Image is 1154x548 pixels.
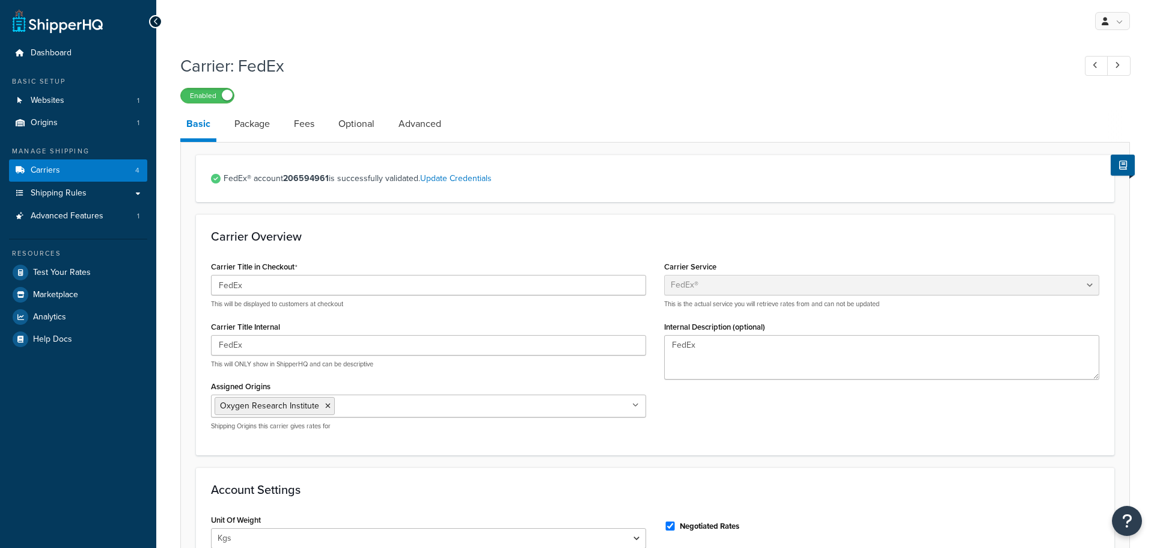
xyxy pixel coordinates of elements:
span: Help Docs [33,334,72,345]
span: Oxygen Research Institute [220,399,319,412]
label: Carrier Service [664,262,716,271]
span: Test Your Rates [33,268,91,278]
label: Internal Description (optional) [664,322,765,331]
strong: 206594961 [283,172,329,185]
span: Carriers [31,165,60,176]
h3: Account Settings [211,483,1099,496]
span: 4 [135,165,139,176]
a: Origins1 [9,112,147,134]
span: 1 [137,118,139,128]
a: Shipping Rules [9,182,147,205]
p: Shipping Origins this carrier gives rates for [211,422,646,431]
a: Analytics [9,306,147,328]
label: Carrier Title Internal [211,322,280,331]
a: Next Record [1107,56,1131,76]
h3: Carrier Overview [211,230,1099,243]
a: Websites1 [9,90,147,112]
label: Carrier Title in Checkout [211,262,298,272]
label: Enabled [181,88,234,103]
label: Negotiated Rates [680,521,739,532]
li: Advanced Features [9,205,147,227]
p: This will ONLY show in ShipperHQ and can be descriptive [211,360,646,369]
span: 1 [137,96,139,106]
p: This will be displayed to customers at checkout [211,300,646,309]
label: Assigned Origins [211,382,270,391]
span: Shipping Rules [31,188,87,199]
a: Previous Record [1085,56,1108,76]
span: Advanced Features [31,211,103,221]
a: Test Your Rates [9,262,147,283]
a: Update Credentials [420,172,492,185]
a: Fees [288,109,320,138]
span: Origins [31,118,58,128]
li: Carriers [9,159,147,182]
button: Open Resource Center [1112,506,1142,536]
span: FedEx® account is successfully validated. [224,170,1099,187]
label: Unit Of Weight [211,516,261,525]
div: Manage Shipping [9,146,147,156]
p: This is the actual service you will retrieve rates from and can not be updated [664,300,1099,309]
a: Package [228,109,276,138]
div: Resources [9,248,147,259]
a: Dashboard [9,42,147,64]
li: Origins [9,112,147,134]
span: 1 [137,211,139,221]
a: Advanced [392,109,447,138]
li: Websites [9,90,147,112]
button: Show Help Docs [1111,155,1135,176]
a: Optional [332,109,380,138]
div: Basic Setup [9,76,147,87]
span: Websites [31,96,64,106]
a: Marketplace [9,284,147,306]
a: Basic [180,109,216,142]
h1: Carrier: FedEx [180,54,1063,78]
span: Marketplace [33,290,78,300]
a: Carriers4 [9,159,147,182]
span: Dashboard [31,48,72,58]
textarea: FedEx [664,335,1099,380]
a: Help Docs [9,328,147,350]
span: Analytics [33,312,66,322]
a: Advanced Features1 [9,205,147,227]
